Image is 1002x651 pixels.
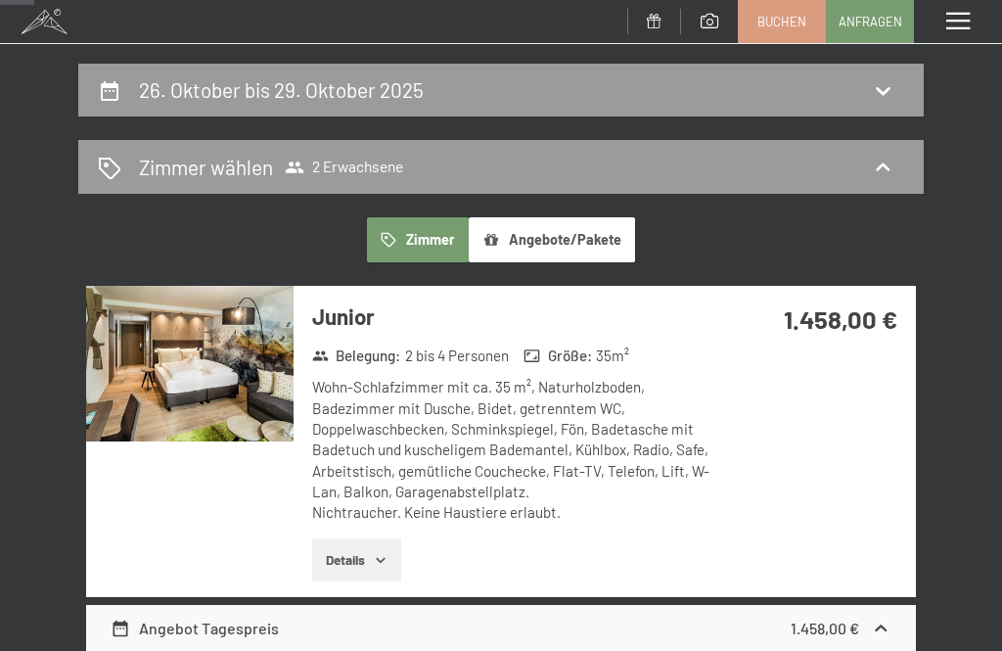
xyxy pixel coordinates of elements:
[312,302,729,332] h3: Junior
[86,286,294,442] img: mss_renderimg.php
[739,1,825,42] a: Buchen
[524,346,592,366] strong: Größe :
[111,617,279,640] div: Angebot Tagespreis
[784,303,897,334] strong: 1.458,00 €
[839,13,902,30] span: Anfragen
[139,77,424,102] h2: 26. Oktober bis 29. Oktober 2025
[827,1,913,42] a: Anfragen
[312,346,401,366] strong: Belegung :
[285,158,403,177] span: 2 Erwachsene
[139,153,273,181] h2: Zimmer wählen
[312,538,401,581] button: Details
[757,13,806,30] span: Buchen
[312,377,729,523] div: Wohn-Schlafzimmer mit ca. 35 m², Naturholzboden, Badezimmer mit Dusche, Bidet, getrenntem WC, Dop...
[469,217,635,262] button: Angebote/Pakete
[791,619,859,637] strong: 1.458,00 €
[405,346,509,366] span: 2 bis 4 Personen
[367,217,469,262] button: Zimmer
[596,346,629,366] span: 35 m²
